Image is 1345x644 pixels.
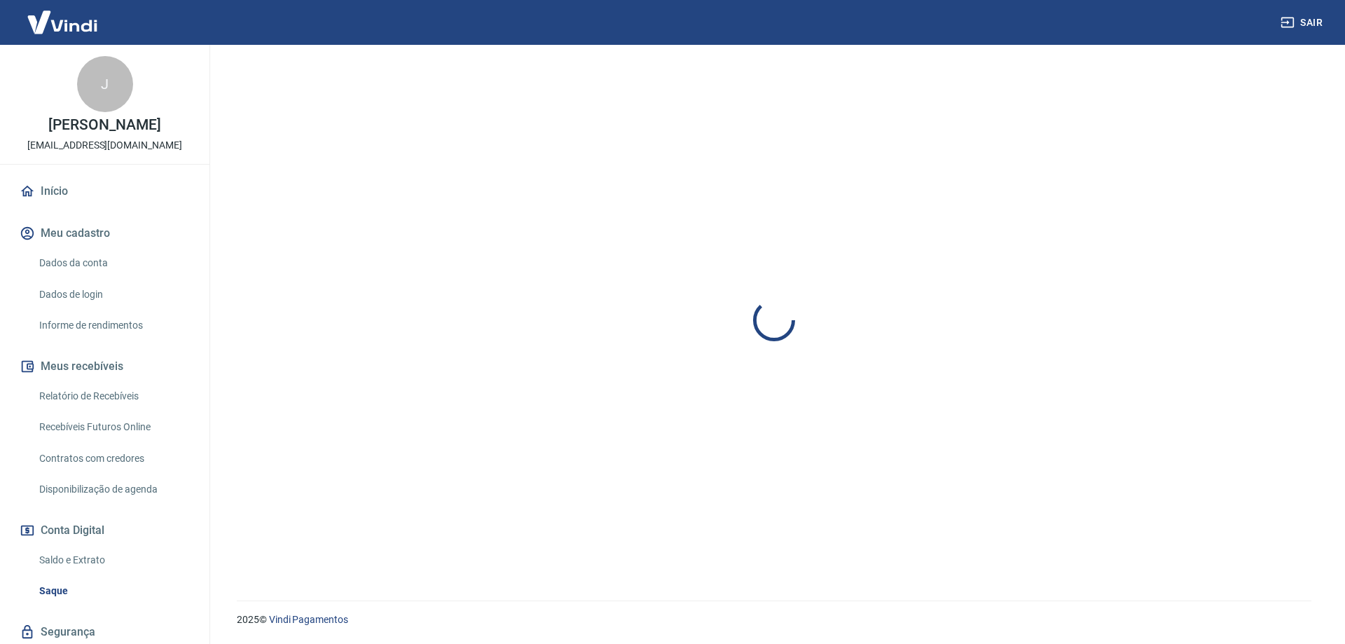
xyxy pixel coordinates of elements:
a: Dados da conta [34,249,193,278]
a: Recebíveis Futuros Online [34,413,193,441]
button: Meu cadastro [17,218,193,249]
a: Dados de login [34,280,193,309]
div: J [77,56,133,112]
a: Vindi Pagamentos [269,614,348,625]
a: Saldo e Extrato [34,546,193,575]
a: Saque [34,577,193,605]
button: Sair [1278,10,1328,36]
a: Disponibilização de agenda [34,475,193,504]
a: Contratos com credores [34,444,193,473]
p: [PERSON_NAME] [48,118,160,132]
p: 2025 © [237,612,1311,627]
button: Conta Digital [17,515,193,546]
a: Informe de rendimentos [34,311,193,340]
button: Meus recebíveis [17,351,193,382]
p: [EMAIL_ADDRESS][DOMAIN_NAME] [27,138,182,153]
a: Início [17,176,193,207]
img: Vindi [17,1,108,43]
a: Relatório de Recebíveis [34,382,193,411]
